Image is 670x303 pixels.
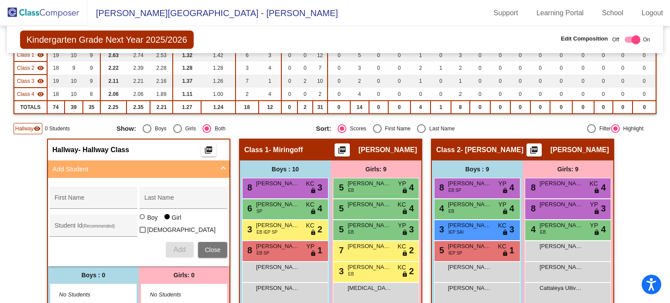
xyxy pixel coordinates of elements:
span: 4 [601,181,606,194]
td: 0 [369,48,388,61]
span: lock [310,187,316,194]
span: 3 [245,225,252,234]
mat-panel-title: Add Student [52,164,215,174]
td: 8 [83,88,100,101]
td: 0 [613,61,632,75]
span: IEP SP [448,250,462,256]
span: Close [205,246,221,253]
button: Print Students Details [526,143,542,157]
span: lock [402,208,408,215]
td: 2.63 [100,48,126,61]
mat-icon: visibility [37,65,44,71]
td: 0 [530,88,550,101]
span: 8 [529,204,536,213]
td: 0 [530,48,550,61]
span: 1 [509,244,514,257]
td: 0 [431,88,451,101]
span: lock [402,187,408,194]
td: 0 [510,48,530,61]
span: EB [448,208,454,214]
td: 0 [281,61,297,75]
td: 0 [510,88,530,101]
td: 2.39 [126,61,150,75]
td: 0 [490,101,510,114]
mat-icon: visibility [37,91,44,98]
span: KC [590,179,598,188]
td: 0 [388,75,410,88]
div: Boys [151,125,167,133]
span: 5 [437,245,444,255]
td: 0 [530,101,550,114]
td: Norma Paniagua - Paniagua [14,61,47,75]
span: lock [502,229,508,236]
td: 0 [594,48,613,61]
span: 0 Students [45,125,70,133]
td: 2 [297,75,313,88]
span: KC [306,221,314,230]
td: 2.06 [126,88,150,101]
td: 2.35 [126,101,150,114]
td: 0 [281,48,297,61]
td: 1 [410,48,431,61]
td: 2 [236,88,259,101]
span: SP [256,208,262,214]
span: lock [310,208,316,215]
td: 0 [594,75,613,88]
td: 0 [613,101,632,114]
td: 0 [490,48,510,61]
span: KC [398,200,406,209]
td: 0 [369,61,388,75]
span: KC [306,179,314,188]
span: [PERSON_NAME] [PERSON_NAME] [448,200,492,209]
span: [PERSON_NAME] [256,200,300,209]
td: 0 [594,61,613,75]
span: KC [498,242,506,251]
span: [PERSON_NAME] [540,200,583,209]
div: Girls [182,125,196,133]
td: 2.16 [150,75,173,88]
td: 1.11 [173,88,201,101]
td: 19 [47,48,65,61]
mat-icon: picture_as_pdf [203,146,214,158]
td: 35 [83,101,100,114]
td: 0 [388,48,410,61]
td: TOTALS [14,101,47,114]
td: 8 [451,101,470,114]
td: 2.53 [150,48,173,61]
td: 0 [281,75,297,88]
td: 0 [572,75,594,88]
span: Class 1 [244,146,269,154]
span: [PERSON_NAME] [550,146,609,154]
td: 0 [369,101,388,114]
div: Boys : 10 [240,160,331,178]
span: 4 [409,181,414,194]
span: [DEMOGRAPHIC_DATA] [147,225,215,235]
td: Linh McHenry - McHenry [14,75,47,88]
td: 0 [281,101,297,114]
span: YP [398,221,406,230]
span: lock [594,187,600,194]
span: 4 [318,202,322,215]
span: KC [306,200,314,209]
td: 2.74 [126,48,150,61]
td: 1.37 [173,75,201,88]
span: 5 [337,225,344,234]
span: 5 [337,204,344,213]
span: EB [348,187,354,194]
td: 0 [388,101,410,114]
span: [PERSON_NAME] [256,221,300,230]
span: YP [306,242,314,251]
span: 8 [245,183,252,192]
td: 6 [236,48,259,61]
span: lock [310,229,316,236]
span: Class 2 [436,146,461,154]
input: Last Name [144,197,223,204]
span: EB [540,229,546,235]
div: Scores [346,125,366,133]
td: 0 [530,61,550,75]
span: 5 [337,183,344,192]
button: Close [198,242,228,258]
span: YP [498,179,506,188]
td: 0 [550,101,572,114]
span: [PERSON_NAME] [348,179,391,188]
